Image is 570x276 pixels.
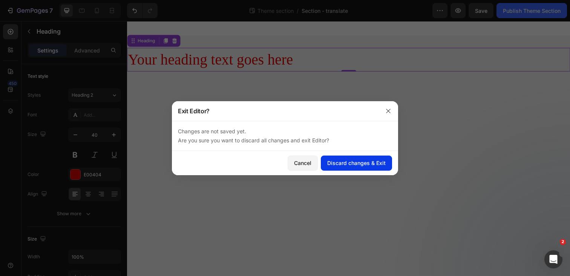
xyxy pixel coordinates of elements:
[288,156,318,171] button: Cancel
[560,239,566,245] span: 2
[178,106,210,116] p: Exit Editor?
[327,159,386,167] div: Discard changes & Exit
[544,250,562,268] iframe: Intercom live chat
[9,17,30,23] div: Heading
[321,156,392,171] button: Discard changes & Exit
[294,159,311,167] div: Cancel
[178,127,392,145] p: Changes are not saved yet. Are you sure you want to discard all changes and exit Editor?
